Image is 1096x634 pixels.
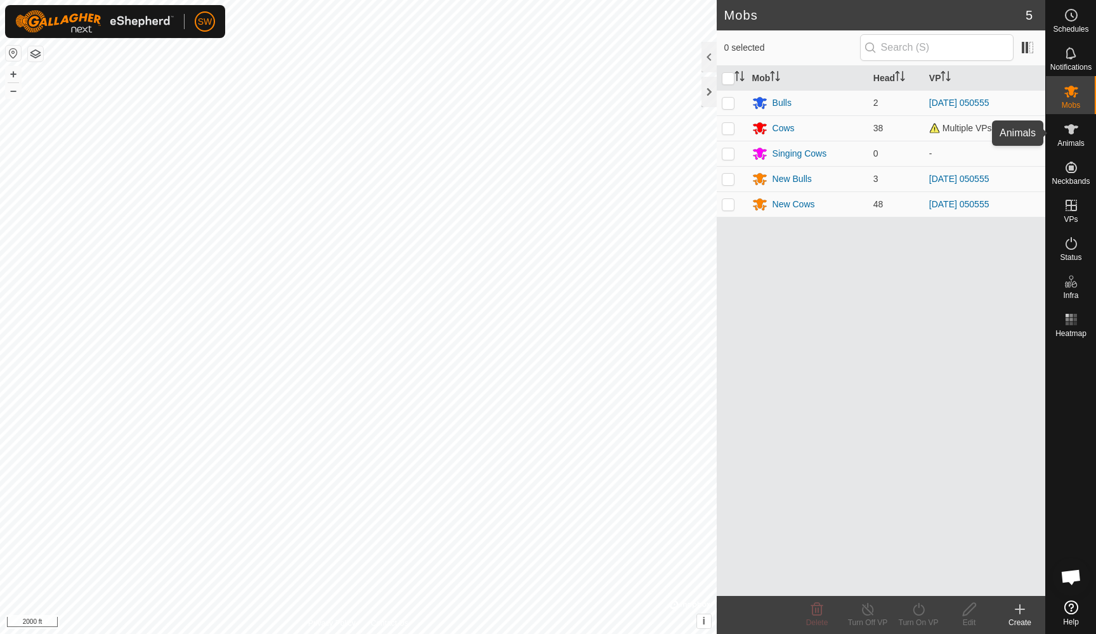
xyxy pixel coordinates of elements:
[873,174,878,184] span: 3
[873,123,884,133] span: 38
[770,73,780,83] p-sorticon: Activate to sort
[15,10,174,33] img: Gallagher Logo
[6,46,21,61] button: Reset Map
[924,66,1045,91] th: VP
[873,148,878,158] span: 0
[924,141,1045,166] td: -
[929,199,989,209] a: [DATE] 050555
[1046,595,1096,631] a: Help
[734,73,745,83] p-sorticon: Activate to sort
[1063,618,1079,626] span: Help
[1053,25,1088,33] span: Schedules
[28,46,43,61] button: Map Layers
[6,83,21,98] button: –
[702,616,705,626] span: i
[1055,330,1086,337] span: Heatmap
[1052,558,1090,596] div: Open chat
[873,98,878,108] span: 2
[995,617,1045,628] div: Create
[1052,178,1090,185] span: Neckbands
[860,34,1014,61] input: Search (S)
[773,96,792,110] div: Bulls
[773,147,827,160] div: Singing Cows
[1057,139,1085,147] span: Animals
[1062,101,1080,109] span: Mobs
[697,614,711,628] button: i
[893,617,944,628] div: Turn On VP
[747,66,868,91] th: Mob
[724,41,860,55] span: 0 selected
[806,618,828,627] span: Delete
[842,617,893,628] div: Turn Off VP
[929,174,989,184] a: [DATE] 050555
[941,73,951,83] p-sorticon: Activate to sort
[868,66,924,91] th: Head
[944,617,995,628] div: Edit
[929,123,992,133] span: Multiple VPs
[1026,6,1033,25] span: 5
[724,8,1026,23] h2: Mobs
[308,618,356,629] a: Privacy Policy
[198,15,212,29] span: SW
[1050,63,1092,71] span: Notifications
[773,122,795,135] div: Cows
[773,198,815,211] div: New Cows
[1063,292,1078,299] span: Infra
[6,67,21,82] button: +
[1060,254,1081,261] span: Status
[1064,216,1078,223] span: VPs
[370,618,408,629] a: Contact Us
[929,98,989,108] a: [DATE] 050555
[873,199,884,209] span: 48
[895,73,905,83] p-sorticon: Activate to sort
[773,172,812,186] div: New Bulls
